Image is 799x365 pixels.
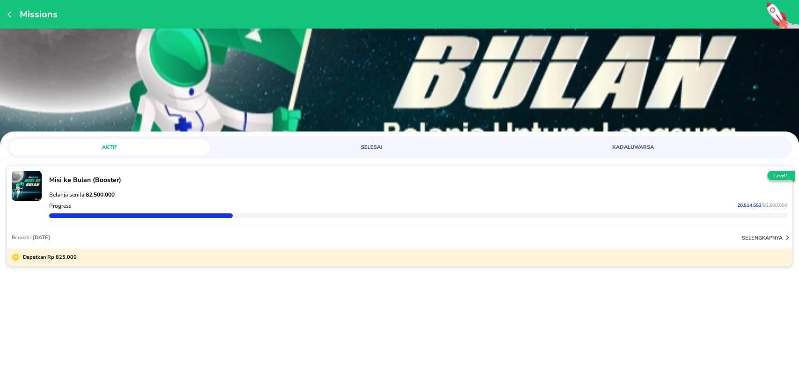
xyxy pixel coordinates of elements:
span: SELESAI [277,144,466,151]
a: KADALUWARSA [533,139,789,155]
button: selengkapnya [742,233,792,242]
strong: 82.500.000 [86,191,115,198]
span: KADALUWARSA [539,144,727,151]
a: AKTIF [10,139,266,155]
img: mission-23400 [12,171,42,201]
p: Level 1 [765,173,797,180]
p: Misi ke Bulan (Booster) [49,175,787,184]
a: SELESAI [271,139,528,155]
p: selengkapnya [742,234,783,241]
p: Missions [15,8,58,21]
span: AKTIF [15,144,204,151]
span: / 82.500.000 [762,202,787,209]
span: 20.514.553 [737,202,762,209]
span: Belanja senilai [49,191,115,198]
p: Berakhir: [12,234,50,241]
p: Dapatkan Rp 825.000 [20,253,77,261]
div: loyalty mission tabs [7,136,792,155]
p: Progress [49,202,72,210]
span: [DATE] [33,234,50,241]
